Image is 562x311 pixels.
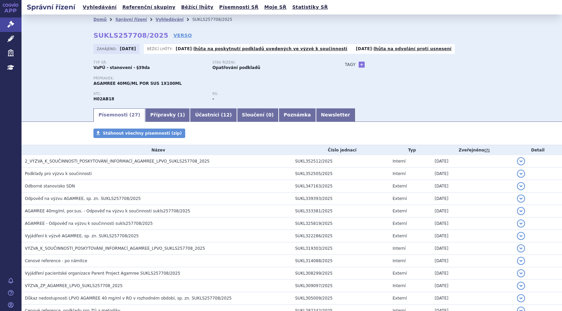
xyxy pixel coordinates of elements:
th: Název [22,145,292,155]
a: lhůta na poskytnutí podkladů uvedených ve výzvě k součinnosti [194,46,348,51]
a: Vyhledávání [81,3,119,12]
span: Vyjádření k výzvě AGAMREE, sp. zn. SUKLS257708/2025 [25,234,139,238]
td: [DATE] [431,292,514,305]
h3: Tagy [345,61,356,69]
button: detail [517,282,525,290]
span: AGAMREE - Odpověď na výzvu k součinnosti sukls257708/2025 [25,221,153,226]
td: SUKL322286/2025 [292,230,389,242]
span: VÝZVA_ZP_AGAMREE_LPVO_SUKLS257708_2025 [25,283,123,288]
span: Vyjádření pacientské organizace Parent Project Agamree SUKLS257708/2025 [25,271,180,276]
span: 0 [268,112,272,117]
a: Referenční skupiny [120,3,177,12]
td: SUKL309097/2025 [292,280,389,292]
td: [DATE] [431,217,514,230]
a: lhůta na odvolání proti usnesení [373,46,451,51]
span: Běžící lhůty: [147,46,174,51]
a: Účastníci (12) [190,108,237,122]
button: detail [517,219,525,228]
span: 27 [131,112,138,117]
span: Interní [393,283,406,288]
td: SUKL308299/2025 [292,267,389,280]
span: Externí [393,209,407,213]
td: [DATE] [431,155,514,168]
td: [DATE] [431,280,514,292]
a: Newsletter [316,108,355,122]
a: Správní řízení [115,17,147,22]
td: SUKL314088/2025 [292,255,389,267]
abbr: (?) [484,148,490,153]
span: Odborné stanovisko SDN [25,184,75,188]
button: detail [517,195,525,203]
td: SUKL333381/2025 [292,205,389,217]
li: SUKLS257708/2025 [192,14,241,25]
span: Externí [393,296,407,301]
a: Přípravky (1) [145,108,190,122]
span: Externí [393,221,407,226]
button: detail [517,257,525,265]
p: RS: [212,92,325,96]
span: 12 [223,112,230,117]
strong: Opatřování podkladů [212,65,260,70]
td: SUKL319303/2025 [292,242,389,255]
span: 2_VÝZVA_K_SOUČINNOSTI_POSKYTOVÁNÍ_INFORMACÍ_AGAMREE_LPVO_SUKLS257708_2025 [25,159,209,164]
td: SUKL352512/2025 [292,155,389,168]
button: detail [517,157,525,165]
span: Stáhnout všechny písemnosti (zip) [103,131,182,136]
span: Odpověď na výzvu AGAMREE, sp. zn. SUKLS257708/2025 [25,196,141,201]
th: Zveřejněno [431,145,514,155]
button: detail [517,232,525,240]
td: [DATE] [431,205,514,217]
p: - [356,46,452,51]
a: Vyhledávání [156,17,184,22]
strong: [DATE] [120,46,136,51]
span: AGAMREE 40MG/ML POR SUS 1X100ML [93,81,182,86]
strong: [DATE] [176,46,192,51]
strong: - [212,97,214,101]
p: Přípravek: [93,76,331,80]
span: Zahájeno: [97,46,118,51]
span: Důkaz nedostupnosti LPVO AGAMREE 40 mg/ml v RO v rozhodném období, sp. zn. SUKLS257708/2025 [25,296,232,301]
td: [DATE] [431,168,514,180]
span: Externí [393,184,407,188]
span: Podklady pro výzvu k součinnosti [25,171,92,176]
p: - [176,46,348,51]
button: detail [517,269,525,277]
a: Domů [93,17,107,22]
td: [DATE] [431,242,514,255]
span: 1 [179,112,183,117]
h2: Správní řízení [22,2,81,12]
th: Typ [389,145,431,155]
span: VÝZVA_K_SOUČINNOSTI_POSKYTOVÁNÍ_INFORMACÍ_AGAMREE_LPVO_SUKLS257708_2025 [25,246,205,251]
th: Detail [514,145,562,155]
strong: VAMOROLON [93,97,114,101]
button: detail [517,244,525,252]
a: Písemnosti (27) [93,108,145,122]
a: Statistiky SŘ [290,3,330,12]
span: Externí [393,271,407,276]
td: [DATE] [431,267,514,280]
p: ATC: [93,92,206,96]
span: AGAMREE 40mg/ml, por.sus. - Odpověď na výzvu k součinnosti sukls257708/2025 [25,209,190,213]
strong: [DATE] [356,46,372,51]
span: Cenové reference - po námitce [25,258,87,263]
td: [DATE] [431,193,514,205]
a: Poznámka [279,108,316,122]
a: Sloučení (0) [237,108,279,122]
td: SUKL352505/2025 [292,168,389,180]
td: SUKL347163/2025 [292,180,389,193]
strong: SUKLS257708/2025 [93,31,168,39]
td: SUKL305009/2025 [292,292,389,305]
td: [DATE] [431,230,514,242]
a: VERSO [173,32,192,39]
strong: VaPÚ - stanovení - §39da [93,65,150,70]
th: Číslo jednací [292,145,389,155]
a: Stáhnout všechny písemnosti (zip) [93,129,185,138]
a: Písemnosti SŘ [217,3,260,12]
span: Externí [393,196,407,201]
a: Běžící lhůty [179,3,215,12]
button: detail [517,207,525,215]
span: Interní [393,246,406,251]
span: Externí [393,234,407,238]
a: Moje SŘ [262,3,288,12]
td: [DATE] [431,255,514,267]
